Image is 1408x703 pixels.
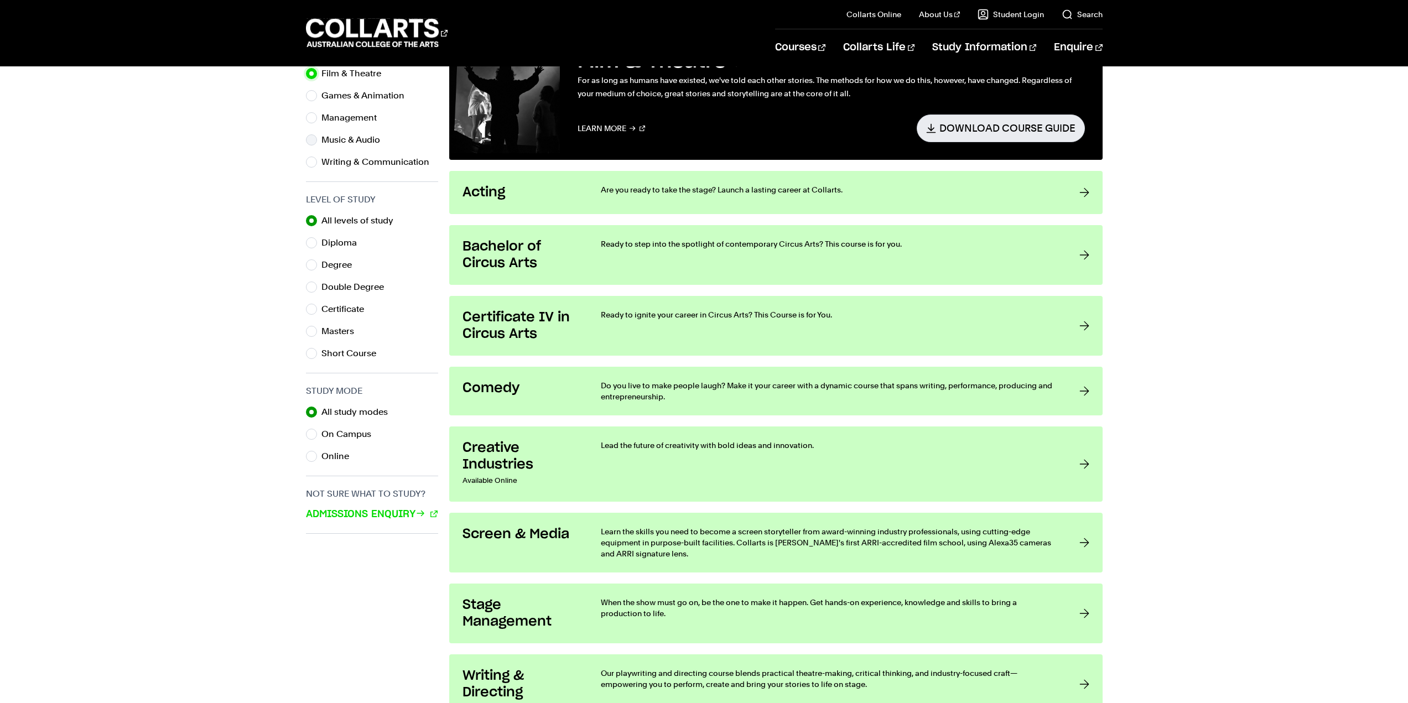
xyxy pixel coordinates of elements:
[463,668,579,701] h3: Writing & Directing
[578,114,646,142] a: Learn More
[306,17,448,49] div: Go to homepage
[449,296,1103,356] a: Certificate IV in Circus Arts Ready to ignite your career in Circus Arts? This Course is for You.
[1054,29,1102,66] a: Enquire
[321,88,413,103] label: Games & Animation
[321,324,363,339] label: Masters
[321,257,361,273] label: Degree
[306,507,438,522] a: Admissions Enquiry
[463,238,579,272] h3: Bachelor of Circus Arts
[449,367,1103,415] a: Comedy Do you live to make people laugh? Make it your career with a dynamic course that spans wri...
[321,235,366,251] label: Diploma
[449,32,560,153] img: Film & Theatre
[932,29,1036,66] a: Study Information
[463,473,579,488] p: Available Online
[463,597,579,630] h3: Stage Management
[321,132,389,148] label: Music & Audio
[601,380,1057,402] p: Do you live to make people laugh? Make it your career with a dynamic course that spans writing, p...
[321,426,380,442] label: On Campus
[601,526,1057,559] p: Learn the skills you need to become a screen storyteller from award-winning industry professional...
[449,426,1103,502] a: Creative Industries Available Online Lead the future of creativity with bold ideas and innovation.
[449,171,1103,214] a: Acting Are you ready to take the stage? Launch a lasting career at Collarts.
[578,74,1085,100] p: For as long as humans have existed, we've told each other stories. The methods for how we do this...
[601,668,1057,690] p: Our playwriting and directing course blends practical theatre-making, critical thinking, and indu...
[321,301,373,317] label: Certificate
[449,584,1103,643] a: Stage Management When the show must go on, be the one to make it happen. Get hands-on experience,...
[463,309,579,342] h3: Certificate IV in Circus Arts
[306,384,438,398] h3: Study Mode
[306,193,438,206] h3: Level of Study
[321,66,390,81] label: Film & Theatre
[978,9,1044,20] a: Student Login
[601,597,1057,619] p: When the show must go on, be the one to make it happen. Get hands-on experience, knowledge and sk...
[463,440,579,473] h3: Creative Industries
[919,9,960,20] a: About Us
[449,225,1103,285] a: Bachelor of Circus Arts Ready to step into the spotlight of contemporary Circus Arts? This course...
[321,279,393,295] label: Double Degree
[463,526,579,543] h3: Screen & Media
[463,380,579,397] h3: Comedy
[321,110,386,126] label: Management
[917,114,1085,142] a: Download Course Guide
[321,346,385,361] label: Short Course
[463,184,579,201] h3: Acting
[1062,9,1103,20] a: Search
[321,404,397,420] label: All study modes
[321,154,438,170] label: Writing & Communication
[321,213,402,228] label: All levels of study
[601,184,1057,195] p: Are you ready to take the stage? Launch a lasting career at Collarts.
[601,238,1057,249] p: Ready to step into the spotlight of contemporary Circus Arts? This course is for you.
[321,449,358,464] label: Online
[843,29,915,66] a: Collarts Life
[846,9,901,20] a: Collarts Online
[601,440,1057,451] p: Lead the future of creativity with bold ideas and innovation.
[601,309,1057,320] p: Ready to ignite your career in Circus Arts? This Course is for You.
[449,513,1103,572] a: Screen & Media Learn the skills you need to become a screen storyteller from award-winning indust...
[775,29,825,66] a: Courses
[306,487,438,501] h3: Not sure what to study?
